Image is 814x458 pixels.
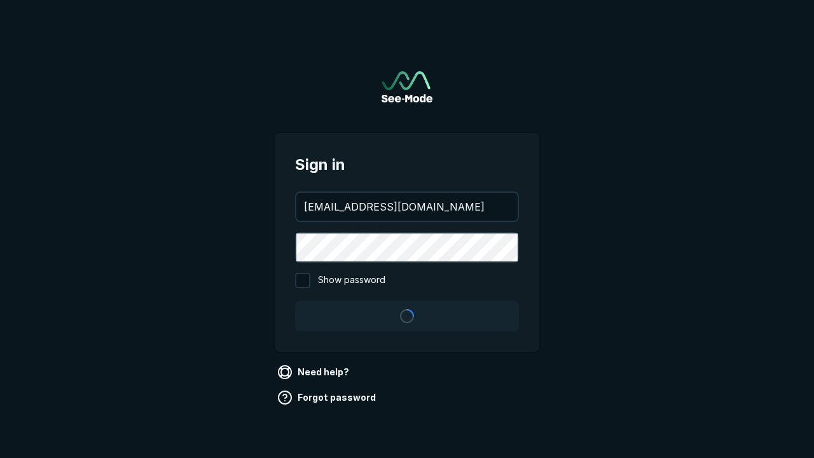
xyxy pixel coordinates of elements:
a: Need help? [275,362,354,382]
input: your@email.com [296,193,518,221]
span: Sign in [295,153,519,176]
a: Forgot password [275,387,381,408]
span: Show password [318,273,385,288]
img: See-Mode Logo [382,71,432,102]
a: Go to sign in [382,71,432,102]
